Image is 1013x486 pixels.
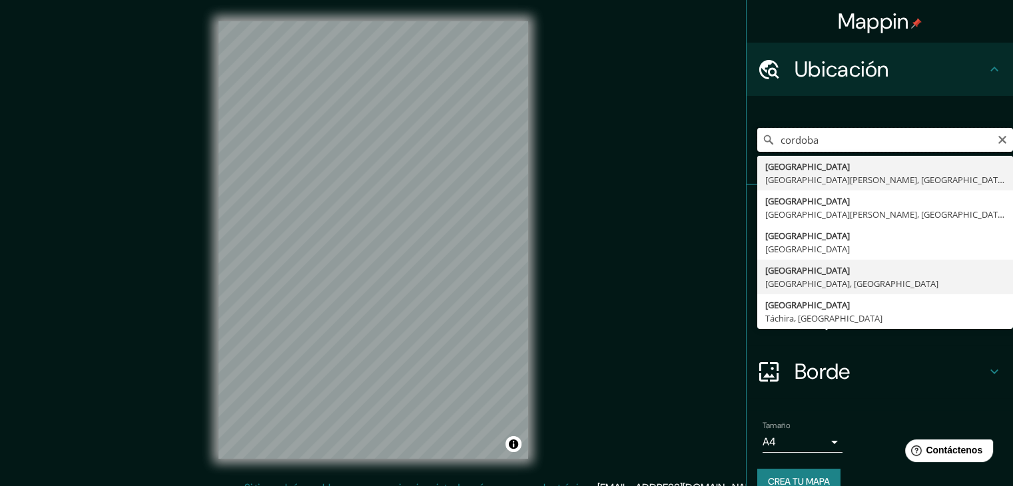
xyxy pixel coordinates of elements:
font: Borde [795,358,850,385]
font: Táchira, [GEOGRAPHIC_DATA] [765,312,882,324]
div: A4 [763,431,843,453]
font: A4 [763,435,776,449]
font: [GEOGRAPHIC_DATA] [765,299,850,311]
div: Patas [747,185,1013,238]
canvas: Mapa [218,21,528,459]
font: Ubicación [795,55,889,83]
font: [GEOGRAPHIC_DATA] [765,243,850,255]
font: [GEOGRAPHIC_DATA][PERSON_NAME], [GEOGRAPHIC_DATA] [765,208,1006,220]
div: Disposición [747,292,1013,345]
font: [GEOGRAPHIC_DATA] [765,230,850,242]
font: [GEOGRAPHIC_DATA][PERSON_NAME], [GEOGRAPHIC_DATA] [765,174,1006,186]
div: Estilo [747,238,1013,292]
div: Ubicación [747,43,1013,96]
font: [GEOGRAPHIC_DATA] [765,264,850,276]
button: Activar o desactivar atribución [506,436,521,452]
div: Borde [747,345,1013,398]
font: [GEOGRAPHIC_DATA] [765,160,850,172]
font: Tamaño [763,420,790,431]
button: Claro [997,132,1008,145]
iframe: Lanzador de widgets de ayuda [894,434,998,471]
font: [GEOGRAPHIC_DATA], [GEOGRAPHIC_DATA] [765,278,938,290]
input: Elige tu ciudad o zona [757,128,1013,152]
font: [GEOGRAPHIC_DATA] [765,195,850,207]
font: Mappin [838,7,909,35]
img: pin-icon.png [911,18,922,29]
